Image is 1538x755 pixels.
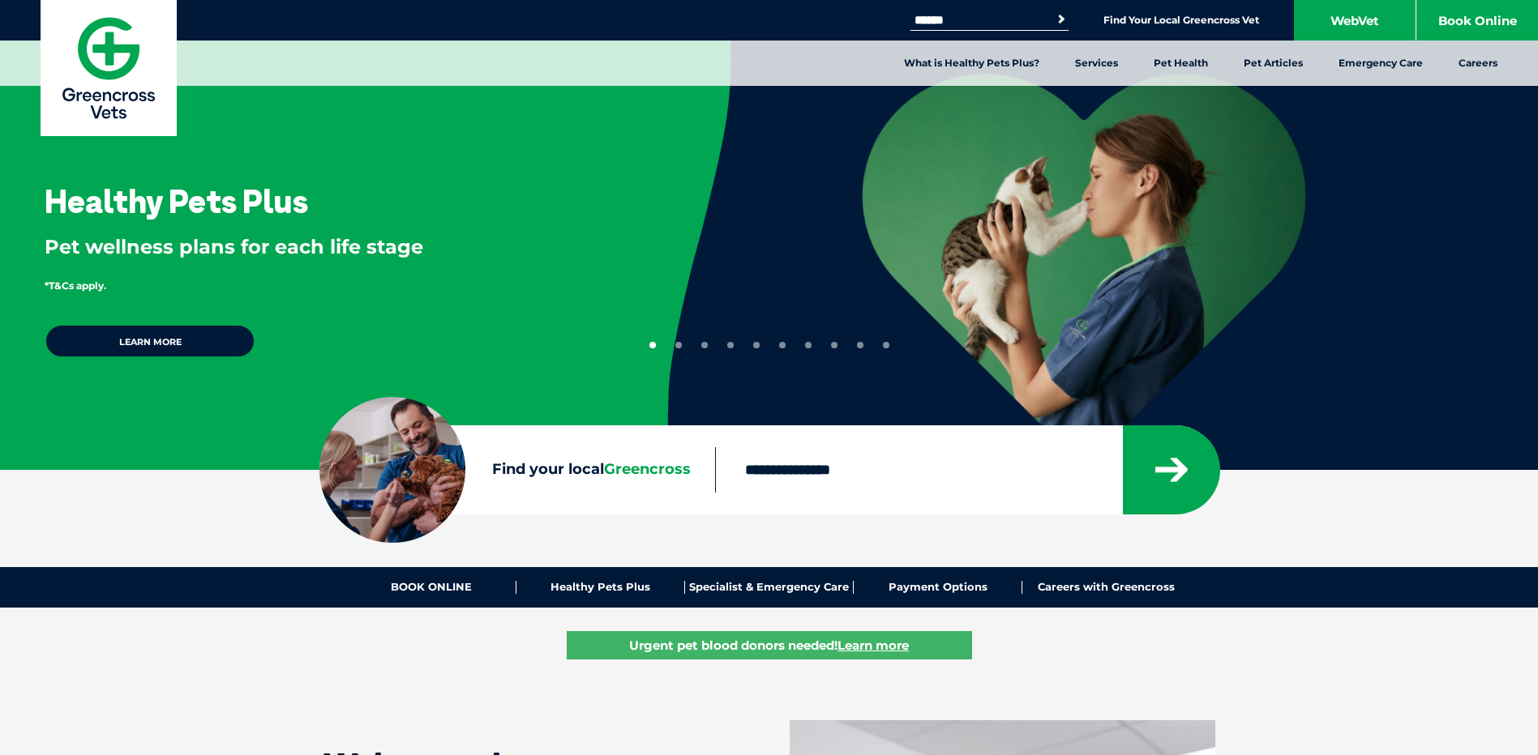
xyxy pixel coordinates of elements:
a: Urgent pet blood donors needed!Learn more [567,631,972,659]
a: Healthy Pets Plus [516,581,685,594]
h3: Healthy Pets Plus [45,185,308,217]
a: BOOK ONLINE [348,581,516,594]
button: 8 of 10 [831,342,838,348]
a: Careers with Greencross [1022,581,1190,594]
span: *T&Cs apply. [45,279,106,292]
button: 9 of 10 [857,342,863,348]
label: Find your local [319,458,715,482]
button: 5 of 10 [753,342,760,348]
button: 2 of 10 [675,342,682,348]
a: Pet Health [1136,41,1226,86]
button: 7 of 10 [805,342,812,348]
a: Services [1057,41,1136,86]
button: Search [1053,11,1069,28]
button: 3 of 10 [701,342,708,348]
a: Pet Articles [1226,41,1321,86]
u: Learn more [838,638,909,653]
p: Pet wellness plans for each life stage [45,233,615,261]
button: 1 of 10 [649,342,656,348]
button: 6 of 10 [779,342,786,348]
button: 4 of 10 [727,342,734,348]
a: Payment Options [854,581,1022,594]
a: Careers [1441,41,1515,86]
a: Learn more [45,324,255,358]
a: Find Your Local Greencross Vet [1103,14,1259,27]
a: Emergency Care [1321,41,1441,86]
a: What is Healthy Pets Plus? [886,41,1057,86]
a: Specialist & Emergency Care [685,581,854,594]
span: Greencross [604,460,691,478]
button: 10 of 10 [883,342,889,348]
